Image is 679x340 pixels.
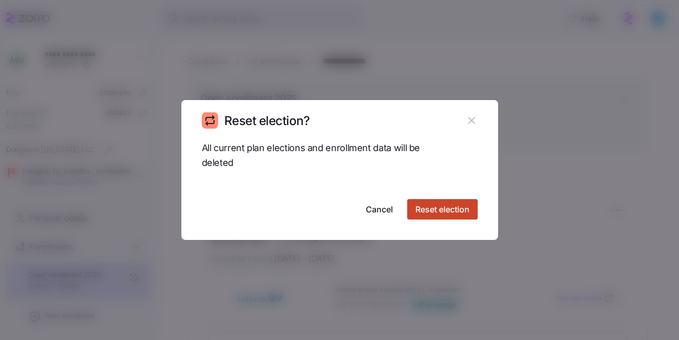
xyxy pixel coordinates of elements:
button: Cancel [358,199,401,220]
button: Reset election [407,199,478,220]
span: Reset election [415,203,470,215]
span: Cancel [366,203,393,215]
h1: Reset election? [224,113,310,129]
span: All current plan elections and enrollment data will be deleted [202,141,422,171]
